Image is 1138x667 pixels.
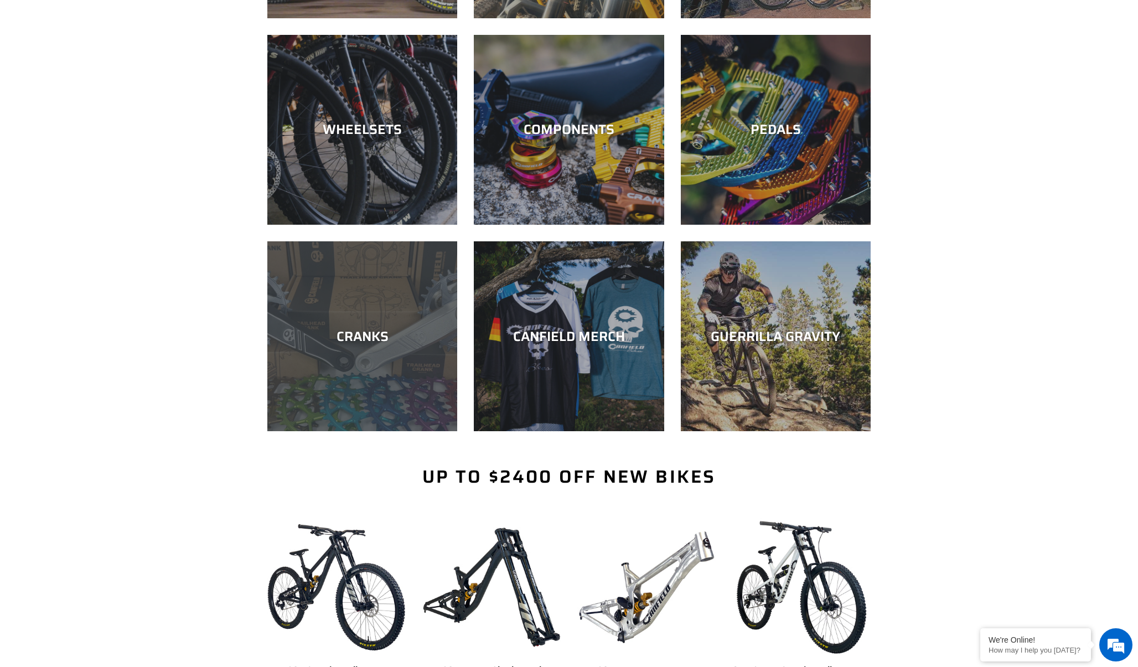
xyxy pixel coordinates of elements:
[474,35,664,225] a: COMPONENTS
[267,328,457,344] div: CRANKS
[267,35,457,225] a: WHEELSETS
[681,122,871,138] div: PEDALS
[267,241,457,431] a: CRANKS
[681,328,871,344] div: GUERRILLA GRAVITY
[681,35,871,225] a: PEDALS
[989,646,1083,654] p: How may I help you today?
[681,241,871,431] a: GUERRILLA GRAVITY
[474,241,664,431] a: CANFIELD MERCH
[267,466,871,487] h2: Up to $2400 Off New Bikes
[989,635,1083,644] div: We're Online!
[267,122,457,138] div: WHEELSETS
[474,328,664,344] div: CANFIELD MERCH
[474,122,664,138] div: COMPONENTS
